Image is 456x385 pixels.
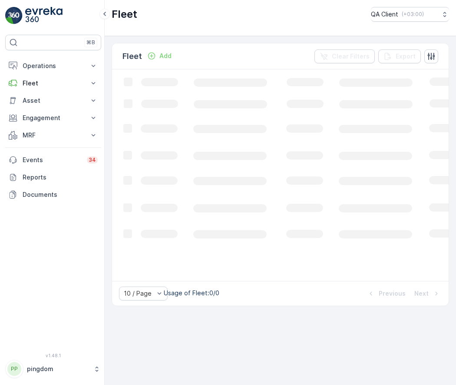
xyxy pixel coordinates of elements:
[5,127,101,144] button: MRF
[371,7,449,22] button: QA Client(+03:00)
[23,62,84,70] p: Operations
[5,353,101,358] span: v 1.48.1
[5,169,101,186] a: Reports
[23,173,98,182] p: Reports
[112,7,137,21] p: Fleet
[332,52,370,61] p: Clear Filters
[366,288,406,299] button: Previous
[378,49,421,63] button: Export
[371,10,398,19] p: QA Client
[23,131,84,140] p: MRF
[159,52,172,60] p: Add
[27,365,89,373] p: pingdom
[89,157,96,163] p: 34
[5,92,101,109] button: Asset
[23,156,82,164] p: Events
[5,360,101,378] button: PPpingdom
[164,289,219,297] p: Usage of Fleet : 0/0
[413,288,442,299] button: Next
[5,57,101,75] button: Operations
[314,49,375,63] button: Clear Filters
[396,52,416,61] p: Export
[25,7,63,24] img: logo_light-DOdMpM7g.png
[379,289,406,298] p: Previous
[23,190,98,199] p: Documents
[5,109,101,127] button: Engagement
[5,75,101,92] button: Fleet
[86,39,95,46] p: ⌘B
[23,96,84,105] p: Asset
[144,51,175,61] button: Add
[402,11,424,18] p: ( +03:00 )
[5,151,101,169] a: Events34
[23,114,84,122] p: Engagement
[122,50,142,62] p: Fleet
[5,7,23,24] img: logo
[414,289,429,298] p: Next
[23,79,84,88] p: Fleet
[7,362,21,376] div: PP
[5,186,101,203] a: Documents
